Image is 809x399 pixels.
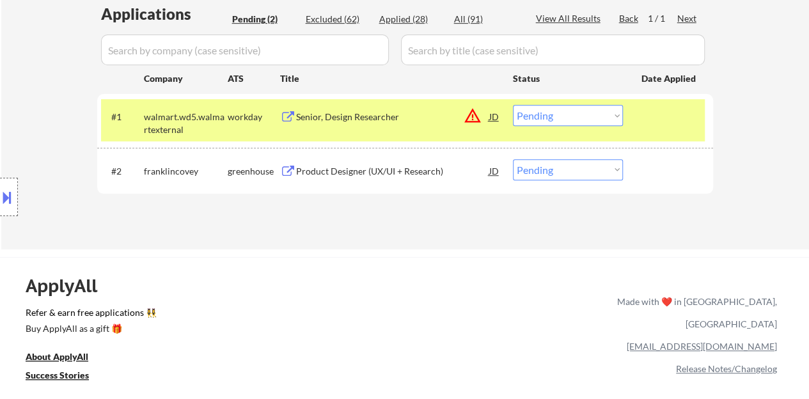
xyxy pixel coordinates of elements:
[513,66,623,90] div: Status
[296,165,489,178] div: Product Designer (UX/UI + Research)
[101,35,389,65] input: Search by company (case sensitive)
[228,72,280,85] div: ATS
[26,322,153,338] a: Buy ApplyAll as a gift 🎁
[228,111,280,123] div: workday
[26,351,88,362] u: About ApplyAll
[648,12,677,25] div: 1 / 1
[232,13,296,26] div: Pending (2)
[612,290,777,335] div: Made with ❤️ in [GEOGRAPHIC_DATA], [GEOGRAPHIC_DATA]
[488,105,501,128] div: JD
[677,12,698,25] div: Next
[26,324,153,333] div: Buy ApplyAll as a gift 🎁
[280,72,501,85] div: Title
[26,370,89,380] u: Success Stories
[144,72,228,85] div: Company
[306,13,370,26] div: Excluded (62)
[101,6,228,22] div: Applications
[488,159,501,182] div: JD
[641,72,698,85] div: Date Applied
[454,13,518,26] div: All (91)
[401,35,705,65] input: Search by title (case sensitive)
[619,12,640,25] div: Back
[536,12,604,25] div: View All Results
[464,107,482,125] button: warning_amber
[379,13,443,26] div: Applied (28)
[296,111,489,123] div: Senior, Design Researcher
[228,165,280,178] div: greenhouse
[26,350,106,366] a: About ApplyAll
[676,363,777,374] a: Release Notes/Changelog
[627,341,777,352] a: [EMAIL_ADDRESS][DOMAIN_NAME]
[26,368,106,384] a: Success Stories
